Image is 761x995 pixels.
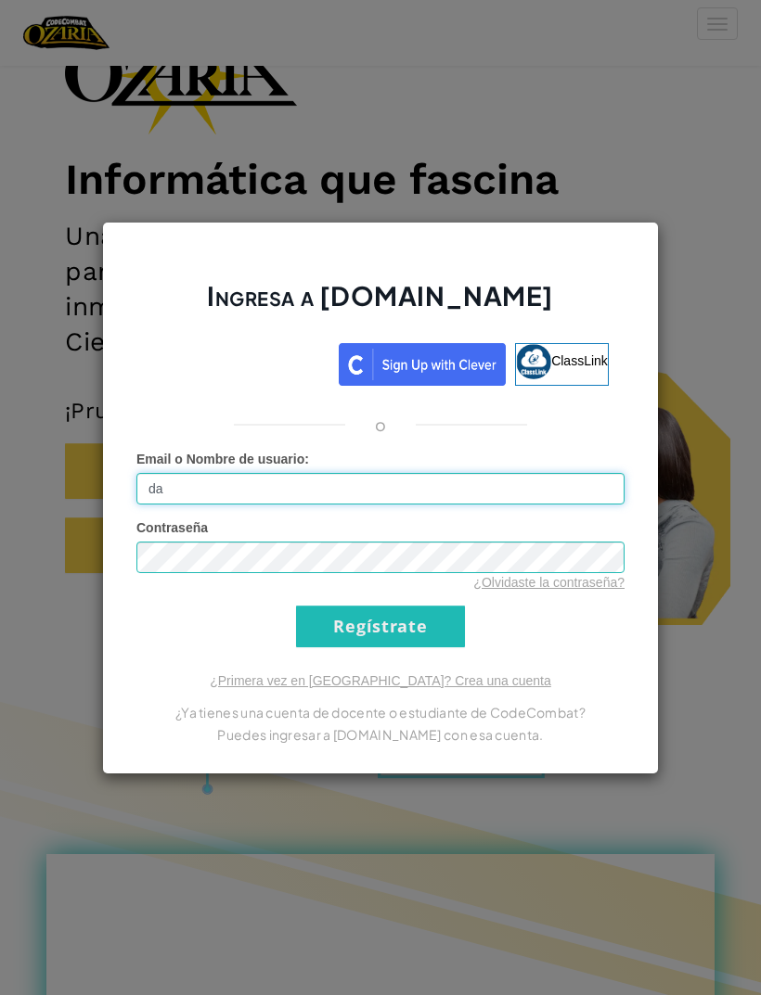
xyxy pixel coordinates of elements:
div: Acceder con Google. Se abre en una pestaña nueva [152,341,329,382]
span: Email o Nombre de usuario [136,452,304,466]
p: o [375,414,386,436]
label: : [136,450,309,468]
input: Regístrate [296,606,465,647]
p: ¿Ya tienes una cuenta de docente o estudiante de CodeCombat? [136,701,625,723]
iframe: Botón de Acceder con Google [143,341,339,382]
span: ClassLink [551,352,608,367]
img: classlink-logo-small.png [516,344,551,379]
span: Contraseña [136,520,208,535]
a: ¿Primera vez en [GEOGRAPHIC_DATA]? Crea una cuenta [210,673,551,688]
a: Acceder con Google. Se abre en una pestaña nueva [152,343,329,386]
img: clever_sso_button@2x.png [339,343,506,386]
p: Puedes ingresar a [DOMAIN_NAME] con esa cuenta. [136,723,625,746]
h2: Ingresa a [DOMAIN_NAME] [136,278,625,332]
a: ¿Olvidaste la contraseña? [473,575,625,590]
